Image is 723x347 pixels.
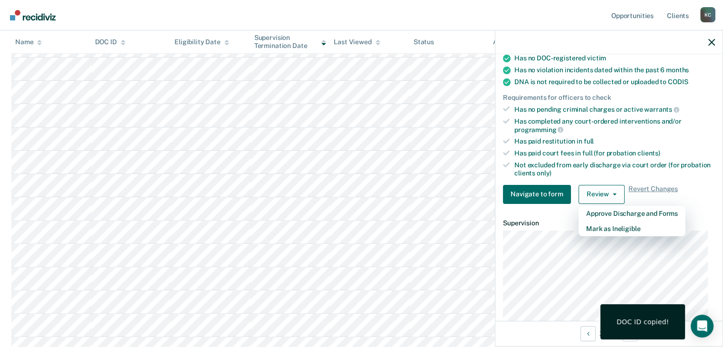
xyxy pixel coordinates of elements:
[617,318,669,326] div: DOC ID copied!
[514,78,715,86] div: DNA is not required to be collected or uploaded to
[514,126,563,134] span: programming
[15,38,42,46] div: Name
[666,66,689,74] span: months
[537,169,551,177] span: only)
[580,326,596,341] button: Previous Opportunity
[578,206,685,221] button: Approve Discharge and Forms
[700,7,715,22] button: Profile dropdown button
[637,149,660,157] span: clients)
[95,38,125,46] div: DOC ID
[584,137,594,145] span: full
[254,34,327,50] div: Supervision Termination Date
[700,7,715,22] div: K C
[514,117,715,134] div: Has completed any court-ordered interventions and/or
[414,38,434,46] div: Status
[174,38,229,46] div: Eligibility Date
[514,137,715,145] div: Has paid restitution in
[644,106,679,113] span: warrants
[10,10,56,20] img: Recidiviz
[587,54,606,62] span: victim
[514,66,715,74] div: Has no violation incidents dated within the past 6
[503,219,715,227] dt: Supervision
[514,161,715,177] div: Not excluded from early discharge via court order (for probation clients
[668,78,688,86] span: CODIS
[503,185,571,204] button: Navigate to form
[691,315,713,337] div: Open Intercom Messenger
[503,185,575,204] a: Navigate to form link
[503,94,715,102] div: Requirements for officers to check
[514,54,715,62] div: Has no DOC-registered
[514,105,715,114] div: Has no pending criminal charges or active
[495,321,723,346] div: 28 / 29
[628,185,678,204] span: Revert Changes
[493,38,538,46] div: Assigned to
[514,149,715,157] div: Has paid court fees in full (for probation
[334,38,380,46] div: Last Viewed
[578,221,685,236] button: Mark as Ineligible
[578,185,625,204] button: Review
